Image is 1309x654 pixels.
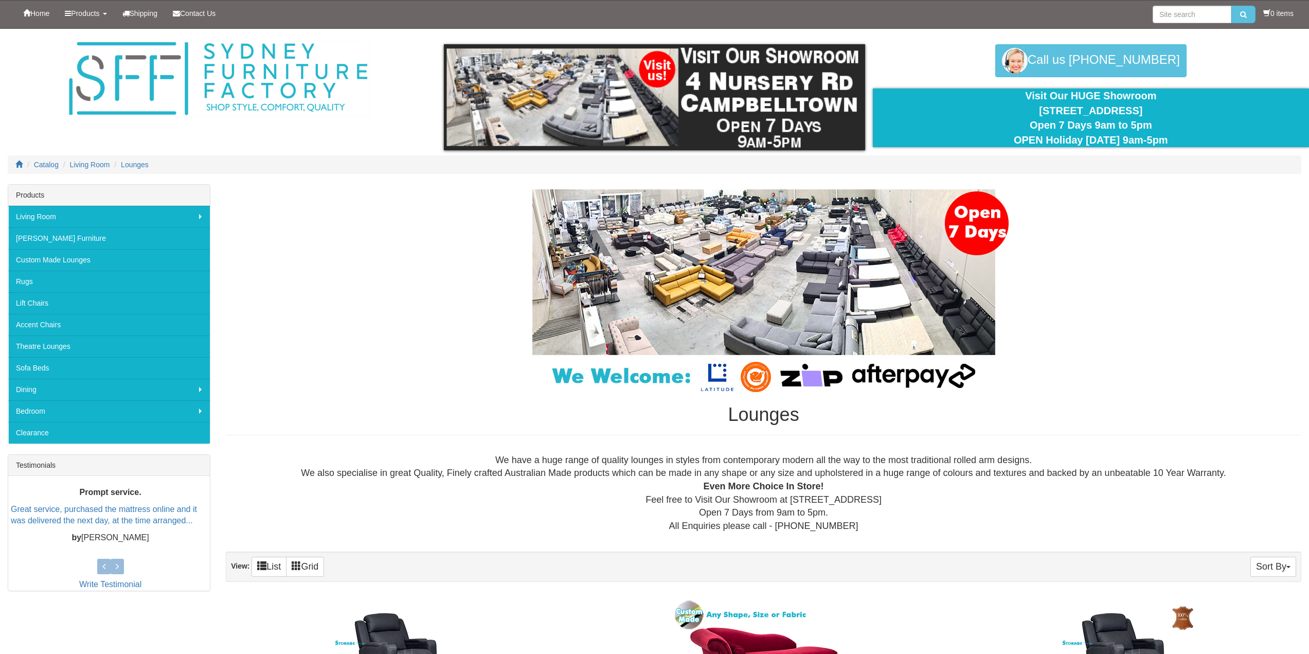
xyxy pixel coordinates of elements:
[286,557,324,577] a: Grid
[8,206,210,227] a: Living Room
[8,185,210,206] div: Products
[1250,557,1296,577] button: Sort By
[130,9,158,17] span: Shipping
[64,39,372,119] img: Sydney Furniture Factory
[30,9,49,17] span: Home
[8,379,210,400] a: Dining
[57,1,114,26] a: Products
[8,422,210,444] a: Clearance
[70,161,110,169] a: Living Room
[226,404,1301,425] h1: Lounges
[444,44,865,150] img: showroom.gif
[507,189,1021,394] img: Lounges
[71,534,81,542] b: by
[15,1,57,26] a: Home
[8,249,210,271] a: Custom Made Lounges
[8,292,210,314] a: Lift Chairs
[8,357,210,379] a: Sofa Beds
[11,505,197,525] a: Great service, purchased the mattress online and it was delivered the next day, at the time arran...
[1153,6,1231,23] input: Site search
[115,1,166,26] a: Shipping
[80,488,141,497] b: Prompt service.
[8,400,210,422] a: Bedroom
[121,161,149,169] a: Lounges
[8,227,210,249] a: [PERSON_NAME] Furniture
[180,9,216,17] span: Contact Us
[1263,8,1294,19] li: 0 items
[165,1,223,26] a: Contact Us
[8,335,210,357] a: Theatre Lounges
[8,314,210,335] a: Accent Chairs
[252,557,286,577] a: List
[11,533,210,544] p: [PERSON_NAME]
[71,9,99,17] span: Products
[234,454,1293,533] div: We have a huge range of quality lounges in styles from contemporary modern all the way to the mos...
[8,271,210,292] a: Rugs
[79,580,141,589] a: Write Testimonial
[8,455,210,476] div: Testimonials
[704,481,824,491] b: Even More Choice In Store!
[231,562,249,570] strong: View:
[881,89,1301,147] div: Visit Our HUGE Showroom [STREET_ADDRESS] Open 7 Days 9am to 5pm OPEN Holiday [DATE] 9am-5pm
[34,161,59,169] a: Catalog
